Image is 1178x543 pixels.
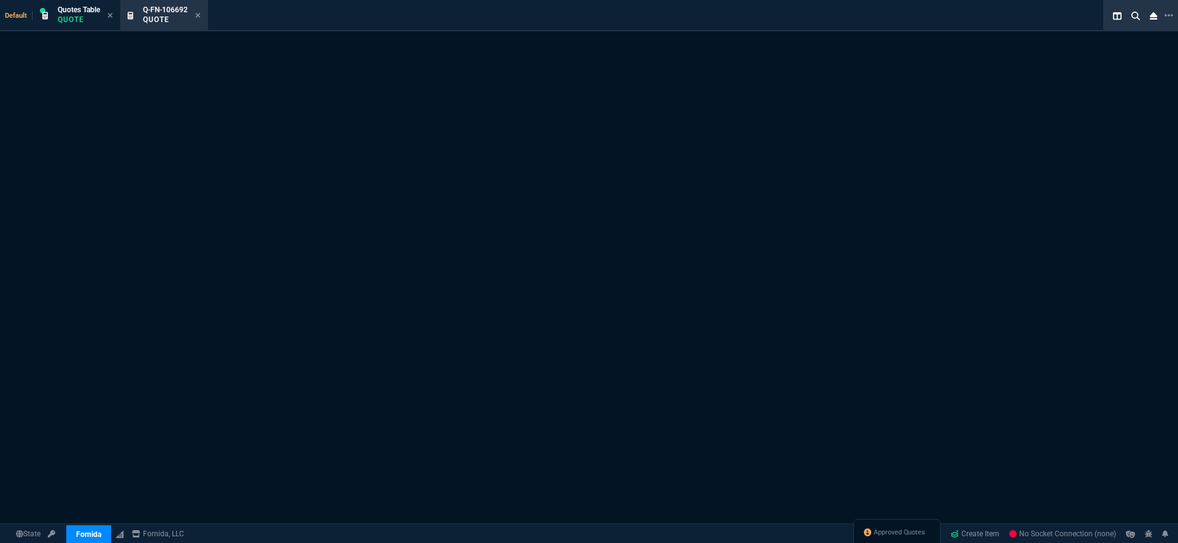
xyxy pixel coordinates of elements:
[1009,530,1116,538] span: No Socket Connection (none)
[58,15,100,25] p: Quote
[143,15,188,25] p: Quote
[195,11,201,21] nx-icon: Close Tab
[12,528,44,539] a: Global State
[874,528,925,537] span: Approved Quotes
[1108,9,1126,23] nx-icon: Split Panels
[1126,9,1145,23] nx-icon: Search
[1145,9,1162,23] nx-icon: Close Workbench
[143,6,188,14] span: Q-FN-106692
[128,528,188,539] a: msbcCompanyName
[945,525,1004,543] a: Create Item
[1165,10,1173,21] nx-icon: Open New Tab
[44,528,59,539] a: API TOKEN
[58,6,100,14] span: Quotes Table
[107,11,113,21] nx-icon: Close Tab
[5,12,33,20] span: Default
